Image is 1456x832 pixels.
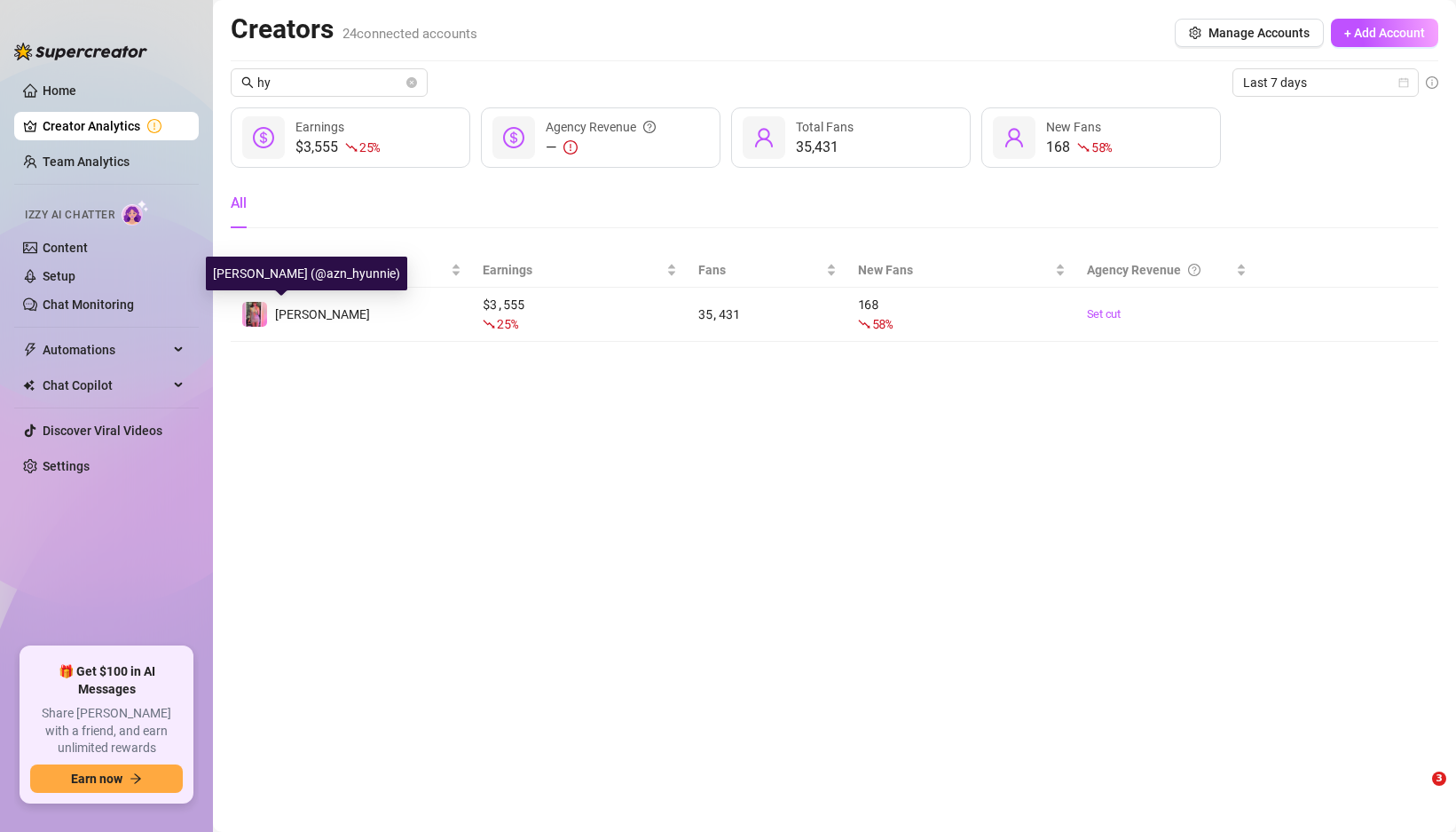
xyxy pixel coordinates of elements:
span: user [1003,127,1025,148]
a: Settings [43,459,90,473]
span: dollar-circle [503,127,524,148]
span: Izzy AI Chatter [25,207,114,224]
img: Chat Copilot [23,379,35,392]
a: Creator Analytics exclamation-circle [43,112,185,140]
span: fall [345,141,358,154]
a: Team Analytics [43,155,130,169]
span: Fans [698,260,822,280]
a: Set cut [1087,305,1247,323]
div: — [546,137,656,158]
div: [PERSON_NAME] (@azn_hyunnie) [206,257,407,290]
div: Agency Revenue [546,117,656,137]
input: Search creators [257,73,403,92]
span: Automations [43,336,169,364]
span: 3 [1432,772,1446,786]
span: 24 connected accounts [342,26,477,42]
a: Chat Monitoring [43,297,134,312]
a: Setup [43,269,75,283]
span: calendar [1398,77,1409,88]
span: search [241,76,254,89]
span: + Add Account [1344,26,1425,40]
span: 25 % [359,139,380,155]
span: 25 % [497,315,517,332]
th: Name [231,253,472,288]
span: Manage Accounts [1208,26,1310,40]
span: 58 % [872,315,893,332]
th: Fans [688,253,847,288]
span: Earnings [295,120,344,134]
div: $ 3,555 [483,295,677,334]
span: Chat Copilot [43,371,169,400]
span: fall [1077,141,1090,154]
div: Agency Revenue [1087,260,1232,280]
div: 168 [858,295,1066,334]
span: setting [1189,27,1201,39]
span: Share [PERSON_NAME] with a friend, and earn unlimited rewards [30,705,183,757]
span: Earnings [483,260,663,280]
iframe: Intercom live chat [1396,772,1438,814]
span: fall [483,318,495,330]
div: All [231,193,247,214]
h2: Creators [231,12,477,46]
div: 168 [1046,137,1112,158]
button: close-circle [406,77,417,88]
button: + Add Account [1331,19,1438,47]
div: $3,555 [295,137,380,158]
img: logo-BBDzfeDw.svg [14,43,147,60]
img: AI Chatter [122,200,149,226]
span: exclamation-circle [563,140,578,155]
a: Discover Viral Videos [43,424,162,438]
img: Hyunnie [242,302,267,327]
span: New Fans [1046,120,1101,134]
span: dollar-circle [253,127,274,148]
th: New Fans [847,253,1076,288]
span: user [753,127,775,148]
a: Home [43,83,76,98]
span: question-circle [643,117,656,137]
span: fall [858,318,870,330]
div: 35,431 [796,137,854,158]
span: 🎁 Get $100 in AI Messages [30,663,183,698]
span: thunderbolt [23,343,37,357]
span: arrow-right [130,773,142,785]
button: Manage Accounts [1175,19,1324,47]
span: question-circle [1188,260,1200,280]
th: Earnings [472,253,688,288]
span: New Fans [858,260,1051,280]
span: Total Fans [796,120,854,134]
div: 35,431 [698,305,837,324]
span: Last 7 days [1243,69,1408,96]
span: [PERSON_NAME] [275,307,370,321]
a: Content [43,241,88,255]
span: info-circle [1426,76,1438,89]
span: Earn now [71,772,122,786]
button: Earn nowarrow-right [30,765,183,793]
span: 58 % [1091,139,1112,155]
